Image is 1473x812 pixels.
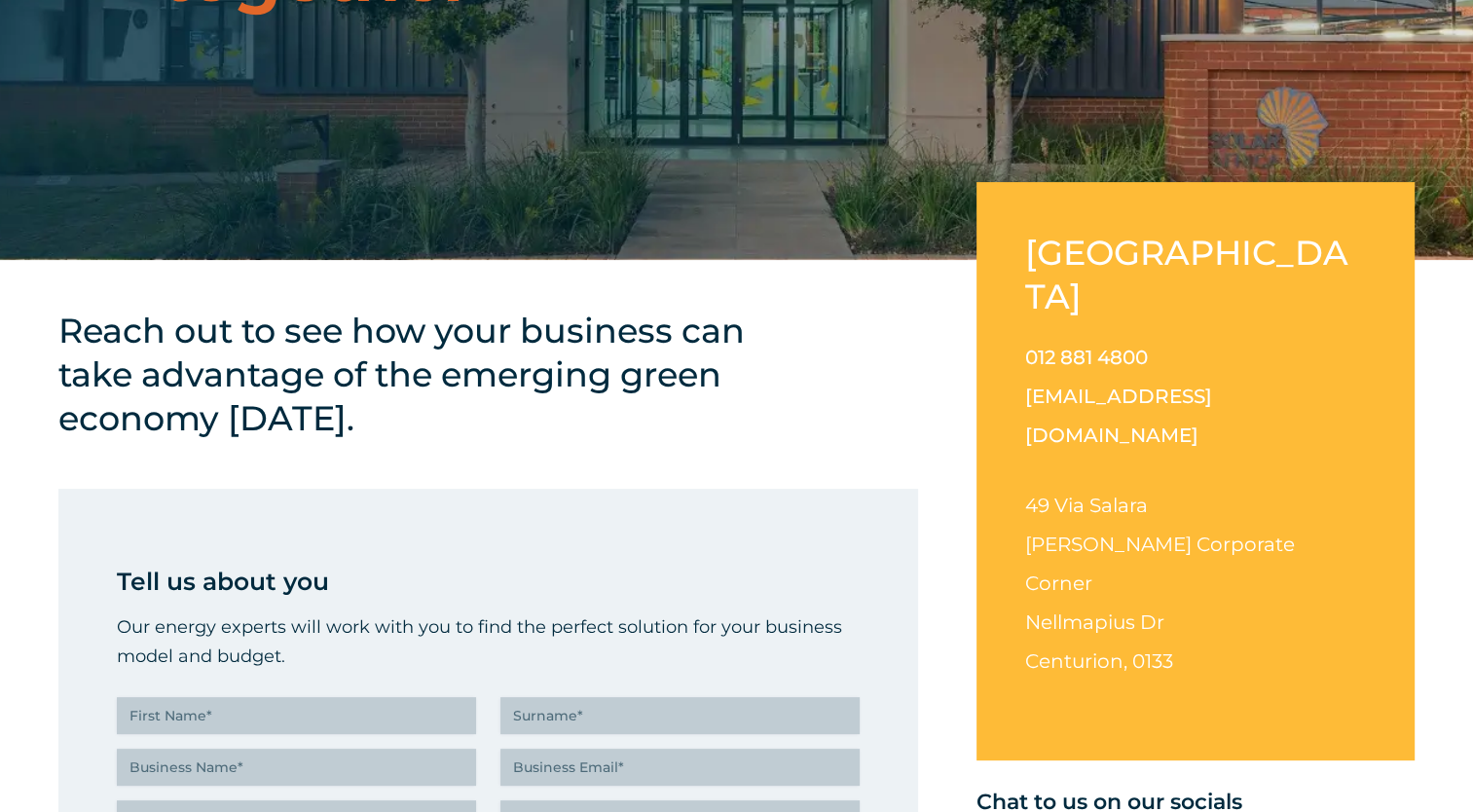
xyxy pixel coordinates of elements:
[117,612,860,671] p: Our energy experts will work with you to find the perfect solution for your business model and bu...
[1025,649,1173,673] span: Centurion, 0133
[58,309,789,440] h4: Reach out to see how your business can take advantage of the emerging green economy [DATE].
[1025,610,1164,634] span: Nellmapius Dr
[1025,385,1212,447] a: [EMAIL_ADDRESS][DOMAIN_NAME]
[117,749,476,786] input: Business Name*
[1025,494,1148,517] span: 49 Via Salara
[1025,533,1295,595] span: [PERSON_NAME] Corporate Corner
[1025,346,1148,369] a: 012 881 4800
[117,562,860,601] p: Tell us about you
[117,697,476,734] input: First Name*
[500,749,860,786] input: Business Email*
[1025,231,1366,318] h2: [GEOGRAPHIC_DATA]
[500,697,860,734] input: Surname*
